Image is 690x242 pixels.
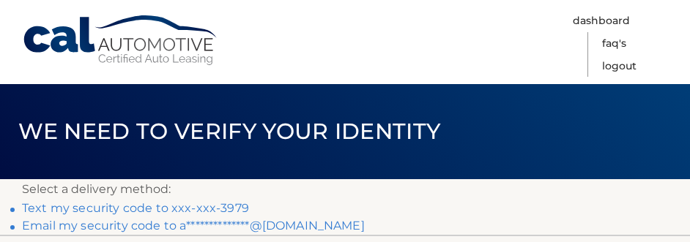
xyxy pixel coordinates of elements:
a: Dashboard [573,10,630,32]
span: We need to verify your identity [18,118,441,145]
a: Logout [602,55,637,77]
p: Select a delivery method: [22,179,668,200]
a: Text my security code to xxx-xxx-3979 [22,201,249,215]
a: FAQ's [602,32,626,55]
a: Cal Automotive [22,15,220,67]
